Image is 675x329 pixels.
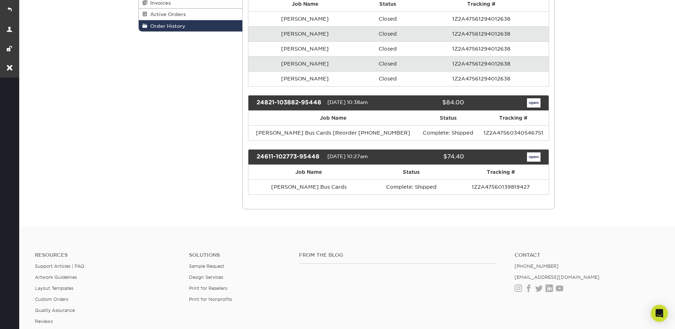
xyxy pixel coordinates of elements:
[189,286,227,291] a: Print for Resellers
[478,125,548,140] td: 1Z2A47560340546751
[369,165,453,179] th: Status
[248,165,369,179] th: Job Name
[35,252,178,258] h4: Resources
[189,275,223,280] a: Design Services
[248,179,369,194] td: [PERSON_NAME] Bus Cards
[251,152,327,162] div: 24611-102773-95448
[362,56,414,71] td: Closed
[251,98,327,108] div: 24821-103882-95448
[35,319,53,324] a: Reviews
[414,26,548,41] td: 1Z2A47561294012638
[515,263,559,269] a: [PHONE_NUMBER]
[248,111,418,125] th: Job Name
[147,11,186,17] span: Active Orders
[414,56,548,71] td: 1Z2A47561294012638
[478,111,548,125] th: Tracking #
[147,23,185,29] span: Order History
[453,179,549,194] td: 1Z2A47560139819427
[327,99,368,105] span: [DATE] 10:38am
[418,111,478,125] th: Status
[35,286,73,291] a: Layout Templates
[414,41,548,56] td: 1Z2A47561294012638
[139,20,243,31] a: Order History
[527,98,540,108] a: open
[248,11,362,26] td: [PERSON_NAME]
[393,98,469,108] div: $84.00
[393,152,469,162] div: $74.40
[414,11,548,26] td: 1Z2A47561294012638
[362,41,414,56] td: Closed
[362,26,414,41] td: Closed
[418,125,478,140] td: Complete: Shipped
[248,71,362,86] td: [PERSON_NAME]
[139,9,243,20] a: Active Orders
[299,252,495,258] h4: From the Blog
[362,11,414,26] td: Closed
[414,71,548,86] td: 1Z2A47561294012638
[189,297,232,302] a: Print for Nonprofits
[515,252,658,258] a: Contact
[453,165,549,179] th: Tracking #
[515,275,600,280] a: [EMAIL_ADDRESS][DOMAIN_NAME]
[327,153,368,159] span: [DATE] 10:27am
[527,152,540,162] a: open
[189,252,288,258] h4: Solutions
[248,41,362,56] td: [PERSON_NAME]
[248,26,362,41] td: [PERSON_NAME]
[35,275,77,280] a: Artwork Guidelines
[362,71,414,86] td: Closed
[651,305,668,322] div: Open Intercom Messenger
[35,308,75,313] a: Quality Assurance
[248,125,418,140] td: [PERSON_NAME] Bus Cards [Reorder [PHONE_NUMBER]
[248,56,362,71] td: [PERSON_NAME]
[35,297,68,302] a: Custom Orders
[189,263,224,269] a: Sample Request
[369,179,453,194] td: Complete: Shipped
[35,263,84,269] a: Support Articles | FAQ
